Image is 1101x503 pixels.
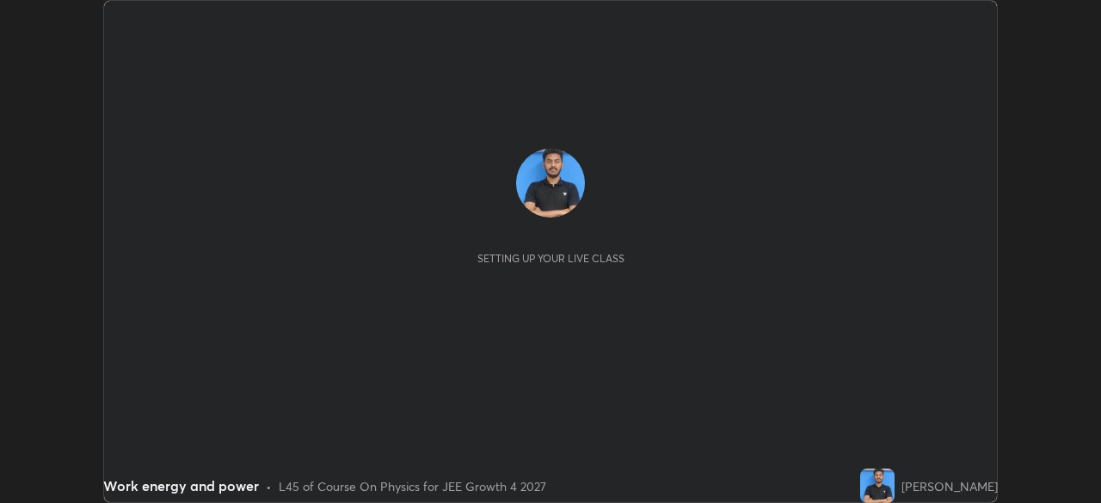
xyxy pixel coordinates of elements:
div: L45 of Course On Physics for JEE Growth 4 2027 [279,477,546,495]
img: b000945ffd244225a9ad79d4d9cb92ed.jpg [860,469,895,503]
div: • [266,477,272,495]
div: Setting up your live class [477,252,624,265]
div: [PERSON_NAME] [901,477,998,495]
div: Work energy and power [103,475,259,496]
img: b000945ffd244225a9ad79d4d9cb92ed.jpg [516,149,585,218]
